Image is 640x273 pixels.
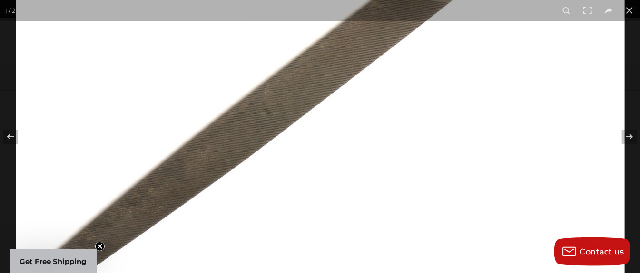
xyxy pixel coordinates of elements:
button: Contact us [554,237,630,266]
button: Close teaser [95,242,105,251]
span: Contact us [580,247,624,256]
button: Next (arrow right) [607,113,640,160]
span: Get Free Shipping [20,257,87,266]
div: Get Free ShippingClose teaser [10,249,97,273]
